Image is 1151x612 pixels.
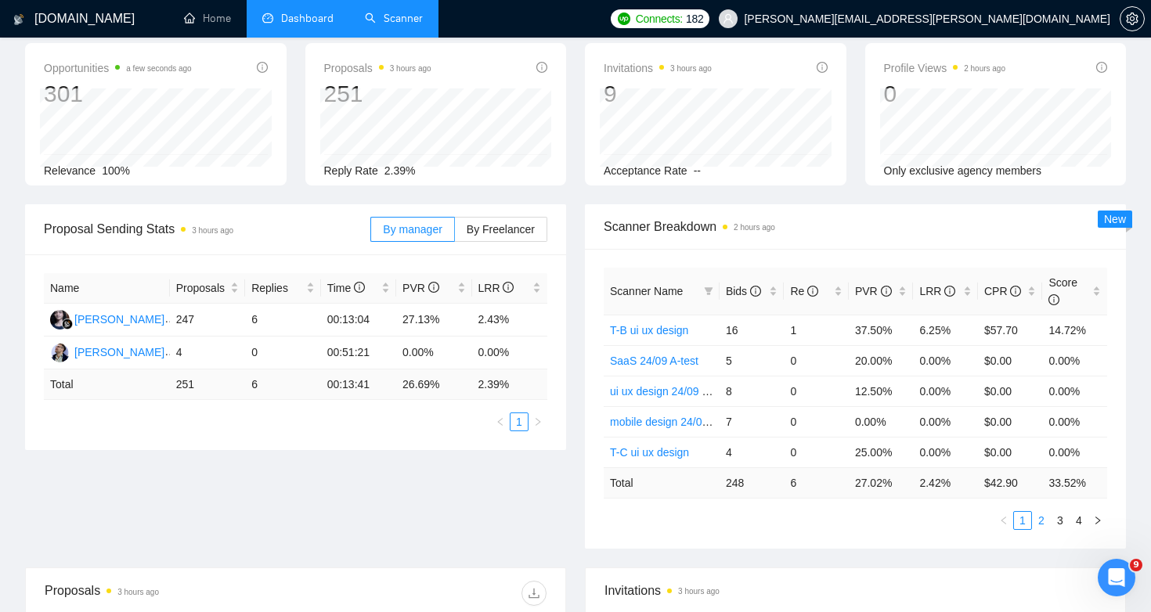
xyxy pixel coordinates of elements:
[511,413,528,430] a: 1
[604,164,687,177] span: Acceptance Rate
[1014,512,1031,529] a: 1
[1070,511,1088,530] li: 4
[1033,512,1050,529] a: 2
[913,345,978,376] td: 0.00%
[720,437,785,467] td: 4
[686,10,703,27] span: 182
[536,62,547,73] span: info-circle
[521,581,547,606] button: download
[978,437,1043,467] td: $0.00
[324,59,431,77] span: Proposals
[428,282,439,293] span: info-circle
[44,59,192,77] span: Opportunities
[913,437,978,467] td: 0.00%
[396,337,471,369] td: 0.00%
[978,315,1043,345] td: $57.70
[321,304,396,337] td: 00:13:04
[170,304,245,337] td: 247
[396,369,471,400] td: 26.69 %
[784,315,849,345] td: 1
[884,59,1006,77] span: Profile Views
[529,412,547,431] button: right
[994,511,1013,530] button: left
[383,223,442,236] span: By manager
[670,64,712,73] time: 3 hours ago
[1096,62,1107,73] span: info-circle
[610,446,689,459] a: T-C ui ux design
[720,406,785,437] td: 7
[321,369,396,400] td: 00:13:41
[807,286,818,297] span: info-circle
[117,588,159,596] time: 3 hours ago
[50,343,70,362] img: YH
[610,416,780,428] a: mobile design 24/09 hook changed
[1032,511,1051,530] li: 2
[170,337,245,369] td: 4
[784,437,849,467] td: 0
[701,279,716,303] span: filter
[510,412,529,431] li: 1
[1098,559,1135,596] iframe: Intercom live chat
[1070,512,1088,529] a: 4
[126,64,191,73] time: a few seconds ago
[262,13,273,23] span: dashboard
[184,12,231,25] a: homeHome
[44,369,170,400] td: Total
[723,13,734,24] span: user
[978,406,1043,437] td: $0.00
[472,369,548,400] td: 2.39 %
[978,376,1043,406] td: $0.00
[44,219,370,239] span: Proposal Sending Stats
[1104,213,1126,225] span: New
[604,467,720,498] td: Total
[50,312,164,325] a: RS[PERSON_NAME]
[1130,559,1142,571] span: 9
[1042,376,1107,406] td: 0.00%
[324,79,431,109] div: 251
[604,79,712,109] div: 9
[74,311,164,328] div: [PERSON_NAME]
[618,13,630,25] img: upwork-logo.png
[533,417,543,427] span: right
[1052,512,1069,529] a: 3
[720,467,785,498] td: 248
[62,319,73,329] img: gigradar-bm.png
[170,273,245,304] th: Proposals
[855,285,892,297] span: PVR
[281,12,334,25] span: Dashboard
[245,304,320,337] td: 6
[750,286,761,297] span: info-circle
[964,64,1005,73] time: 2 hours ago
[321,337,396,369] td: 00:51:21
[978,345,1043,376] td: $0.00
[472,337,548,369] td: 0.00%
[1088,511,1107,530] li: Next Page
[784,467,849,498] td: 6
[245,369,320,400] td: 6
[1120,6,1145,31] button: setting
[884,164,1042,177] span: Only exclusive agency members
[1042,315,1107,345] td: 14.72%
[102,164,130,177] span: 100%
[913,467,978,498] td: 2.42 %
[604,217,1107,236] span: Scanner Breakdown
[636,10,683,27] span: Connects:
[784,376,849,406] td: 0
[1051,511,1070,530] li: 3
[365,12,423,25] a: searchScanner
[45,581,296,606] div: Proposals
[984,285,1021,297] span: CPR
[1013,511,1032,530] li: 1
[1042,437,1107,467] td: 0.00%
[472,304,548,337] td: 2.43%
[1088,511,1107,530] button: right
[50,345,164,358] a: YH[PERSON_NAME]
[720,345,785,376] td: 5
[467,223,535,236] span: By Freelancer
[610,324,688,337] a: T-B ui ux design
[324,164,378,177] span: Reply Rate
[1010,286,1021,297] span: info-circle
[913,315,978,345] td: 6.25%
[74,344,164,361] div: [PERSON_NAME]
[678,587,720,596] time: 3 hours ago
